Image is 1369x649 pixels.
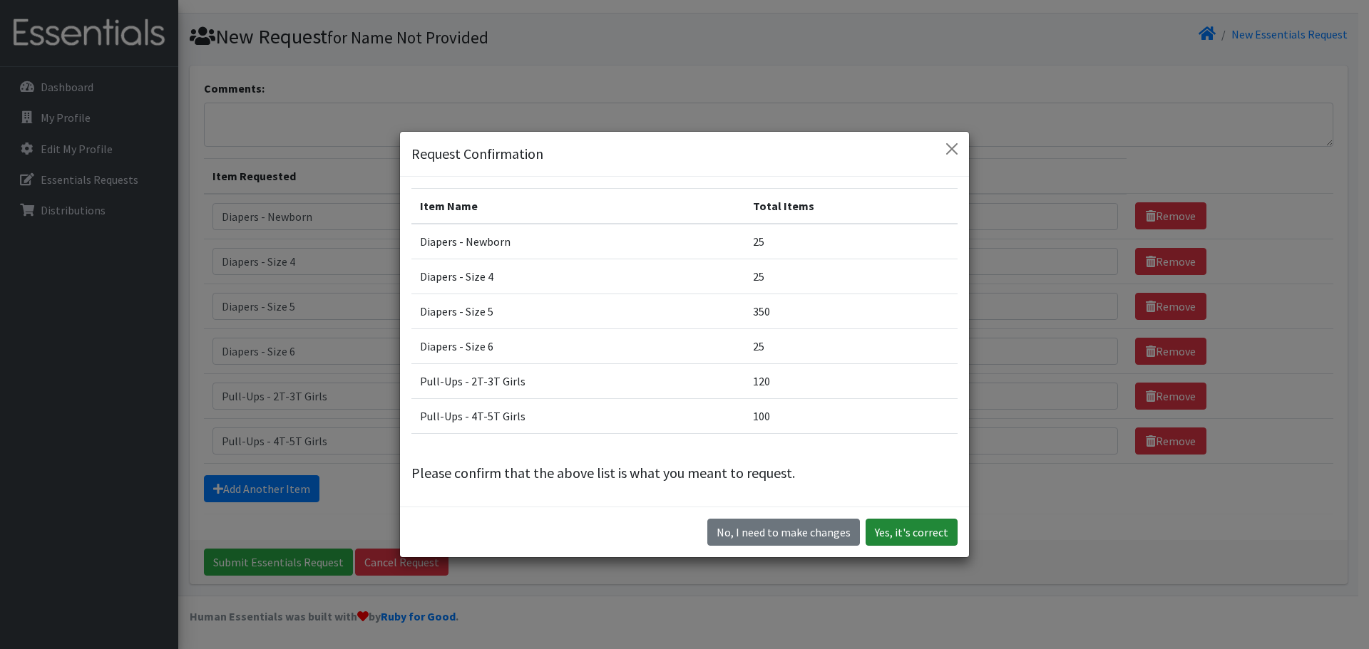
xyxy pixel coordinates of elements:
td: 25 [744,329,958,364]
h5: Request Confirmation [411,143,543,165]
td: Diapers - Size 5 [411,294,744,329]
td: 120 [744,364,958,399]
td: 350 [744,294,958,329]
button: Yes, it's correct [866,519,958,546]
th: Total Items [744,189,958,224]
button: No I need to make changes [707,519,860,546]
button: Close [940,137,963,160]
td: 25 [744,259,958,294]
td: Pull-Ups - 2T-3T Girls [411,364,744,399]
td: 25 [744,224,958,259]
th: Item Name [411,189,744,224]
td: Pull-Ups - 4T-5T Girls [411,399,744,434]
td: Diapers - Size 4 [411,259,744,294]
td: 100 [744,399,958,434]
td: Diapers - Newborn [411,224,744,259]
td: Diapers - Size 6 [411,329,744,364]
p: Please confirm that the above list is what you meant to request. [411,462,958,484]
